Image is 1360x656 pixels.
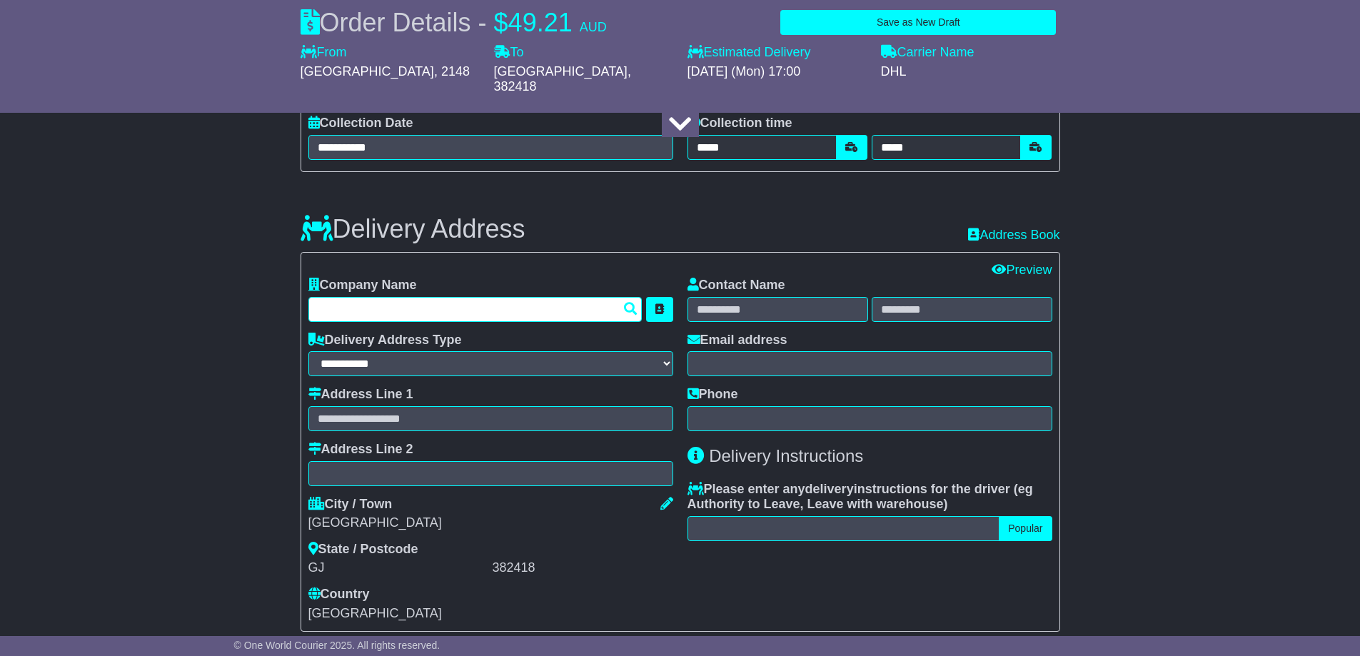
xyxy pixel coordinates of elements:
label: Please enter any instructions for the driver ( ) [687,482,1052,513]
button: Popular [999,516,1052,541]
span: [GEOGRAPHIC_DATA] [301,64,434,79]
label: Address Line 1 [308,387,413,403]
div: 382418 [493,560,673,576]
label: Phone [687,387,738,403]
label: Estimated Delivery [687,45,867,61]
label: Email address [687,333,787,348]
a: Preview [992,263,1052,277]
label: Contact Name [687,278,785,293]
button: Save as New Draft [780,10,1056,35]
label: To [494,45,524,61]
span: [GEOGRAPHIC_DATA] [308,606,442,620]
span: $ [494,8,508,37]
label: City / Town [308,497,393,513]
span: , 382418 [494,64,631,94]
span: , 2148 [434,64,470,79]
div: [DATE] (Mon) 17:00 [687,64,867,80]
span: AUD [580,20,607,34]
span: © One World Courier 2025. All rights reserved. [234,640,440,651]
label: Country [308,587,370,602]
span: delivery [805,482,854,496]
label: From [301,45,347,61]
div: DHL [881,64,1060,80]
span: eg Authority to Leave, Leave with warehouse [687,482,1033,512]
div: [GEOGRAPHIC_DATA] [308,515,673,531]
span: [GEOGRAPHIC_DATA] [494,64,628,79]
label: Delivery Address Type [308,333,462,348]
label: Address Line 2 [308,442,413,458]
label: State / Postcode [308,542,418,557]
span: 49.21 [508,8,573,37]
a: Address Book [968,228,1059,242]
label: Company Name [308,278,417,293]
div: Order Details - [301,7,607,38]
label: Carrier Name [881,45,974,61]
div: GJ [308,560,489,576]
label: Collection Date [308,116,413,131]
span: Delivery Instructions [709,446,863,465]
h3: Delivery Address [301,215,525,243]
